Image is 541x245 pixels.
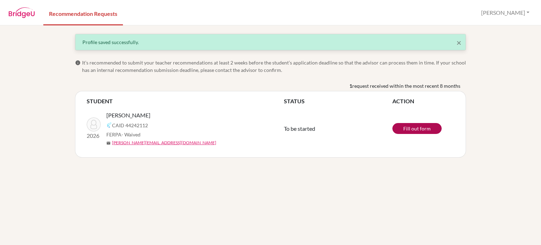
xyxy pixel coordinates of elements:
span: CAID 44242112 [112,122,148,129]
img: BridgeU logo [8,7,35,18]
a: Recommendation Requests [43,1,123,25]
th: STATUS [284,97,392,105]
span: FERPA [106,131,141,138]
a: [PERSON_NAME][EMAIL_ADDRESS][DOMAIN_NAME] [112,140,216,146]
a: Fill out form [392,123,442,134]
p: 2026 [87,131,101,140]
div: Profile saved successfully. [82,38,459,46]
span: mail [106,141,111,145]
th: ACTION [392,97,454,105]
b: 1 [349,82,352,90]
span: - Waived [122,131,141,137]
img: Solis, Gertie [87,117,101,131]
img: Common App logo [106,122,112,128]
th: STUDENT [87,97,284,105]
button: Close [456,38,461,47]
span: To be started [284,125,315,132]
span: It’s recommended to submit your teacher recommendations at least 2 weeks before the student’s app... [82,59,466,74]
span: request received within the most recent 8 months [352,82,460,90]
span: [PERSON_NAME] [106,111,150,120]
span: × [456,37,461,48]
span: info [75,60,81,66]
button: [PERSON_NAME] [478,6,533,19]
